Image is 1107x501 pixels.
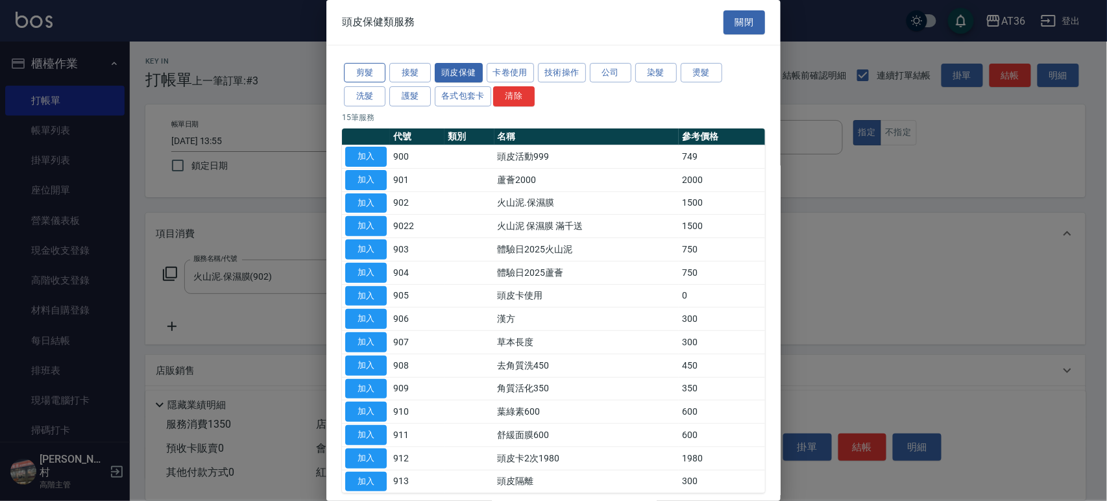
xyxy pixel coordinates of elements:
td: 750 [679,238,765,262]
td: 909 [390,377,444,400]
button: 頭皮保健 [435,63,483,83]
td: 角質活化350 [494,377,679,400]
td: 體驗日2025火山泥 [494,238,679,262]
button: 公司 [590,63,631,83]
td: 908 [390,354,444,377]
td: 9022 [390,215,444,238]
button: 加入 [345,193,387,214]
td: 911 [390,424,444,447]
button: 染髮 [635,63,677,83]
button: 洗髮 [344,86,385,106]
button: 剪髮 [344,63,385,83]
td: 912 [390,446,444,470]
th: 代號 [390,128,444,145]
td: 901 [390,168,444,191]
td: 火山泥 保濕膜 滿千送 [494,215,679,238]
button: 加入 [345,147,387,167]
td: 頭皮卡使用 [494,284,679,308]
button: 護髮 [389,86,431,106]
button: 燙髮 [681,63,722,83]
td: 910 [390,400,444,424]
td: 草本長度 [494,331,679,354]
td: 350 [679,377,765,400]
td: 600 [679,424,765,447]
td: 905 [390,284,444,308]
button: 加入 [345,239,387,260]
th: 參考價格 [679,128,765,145]
button: 加入 [345,263,387,283]
button: 加入 [345,402,387,422]
button: 加入 [345,425,387,445]
td: 600 [679,400,765,424]
button: 加入 [345,356,387,376]
button: 加入 [345,332,387,352]
td: 1980 [679,446,765,470]
td: 頭皮卡2次1980 [494,446,679,470]
td: 913 [390,470,444,493]
td: 906 [390,308,444,331]
button: 加入 [345,286,387,306]
td: 火山泥.保濕膜 [494,191,679,215]
button: 技術操作 [538,63,586,83]
td: 907 [390,331,444,354]
td: 903 [390,238,444,262]
td: 0 [679,284,765,308]
td: 蘆薈2000 [494,168,679,191]
td: 300 [679,331,765,354]
td: 900 [390,145,444,169]
button: 加入 [345,216,387,236]
th: 名稱 [494,128,679,145]
button: 加入 [345,448,387,469]
td: 葉綠素600 [494,400,679,424]
td: 去角質洗450 [494,354,679,377]
td: 舒緩面膜600 [494,424,679,447]
button: 關閉 [724,10,765,34]
th: 類別 [444,128,494,145]
td: 體驗日2025蘆薈 [494,261,679,284]
button: 卡卷使用 [487,63,535,83]
button: 加入 [345,472,387,492]
button: 加入 [345,170,387,190]
td: 750 [679,261,765,284]
td: 904 [390,261,444,284]
span: 頭皮保健類服務 [342,16,415,29]
td: 2000 [679,168,765,191]
button: 加入 [345,309,387,329]
td: 450 [679,354,765,377]
p: 15 筆服務 [342,112,765,123]
button: 接髮 [389,63,431,83]
button: 各式包套卡 [435,86,491,106]
td: 頭皮隔離 [494,470,679,493]
td: 300 [679,308,765,331]
td: 頭皮活動999 [494,145,679,169]
td: 902 [390,191,444,215]
td: 漢方 [494,308,679,331]
button: 清除 [493,86,535,106]
td: 1500 [679,191,765,215]
td: 1500 [679,215,765,238]
td: 749 [679,145,765,169]
button: 加入 [345,379,387,399]
td: 300 [679,470,765,493]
